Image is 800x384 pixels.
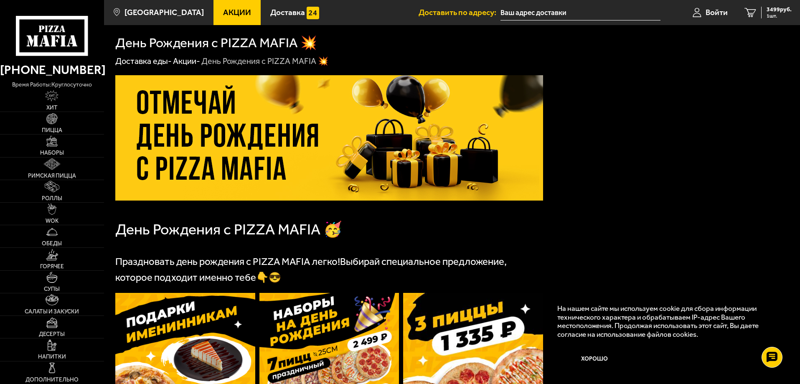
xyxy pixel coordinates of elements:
[115,256,340,267] span: Праздновать день рождения с PIZZA MAFIA легко!
[46,105,58,111] span: Хит
[25,309,79,315] span: Салаты и закуски
[557,347,632,372] button: Хорошо
[706,8,728,16] span: Войти
[419,8,500,16] span: Доставить по адресу:
[115,75,543,201] img: 1024x1024
[40,150,64,156] span: Наборы
[270,8,305,16] span: Доставка
[42,127,62,133] span: Пицца
[115,220,342,238] span: День Рождения с PIZZA MAFIA 🥳
[39,331,65,337] span: Десерты
[767,13,792,18] span: 1 шт.
[557,304,776,339] p: На нашем сайте мы используем cookie для сбора информации технического характера и обрабатываем IP...
[44,286,60,292] span: Супы
[25,377,79,383] span: Дополнительно
[38,354,66,360] span: Напитки
[28,173,76,179] span: Римская пицца
[115,56,172,66] a: Доставка еды-
[115,256,507,283] span: Выбирай специальное предложение, которое подходит именно тебе👇😎
[223,8,251,16] span: Акции
[767,7,792,13] span: 3499 руб.
[500,5,660,20] input: Ваш адрес доставки
[40,264,64,270] span: Горячее
[201,56,328,67] div: День Рождения с PIZZA MAFIA 💥
[42,241,62,247] span: Обеды
[173,56,200,66] a: Акции-
[307,7,319,19] img: 15daf4d41897b9f0e9f617042186c801.svg
[46,218,58,224] span: WOK
[115,36,317,50] h1: День Рождения с PIZZA MAFIA 💥
[42,196,62,201] span: Роллы
[124,8,204,16] span: [GEOGRAPHIC_DATA]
